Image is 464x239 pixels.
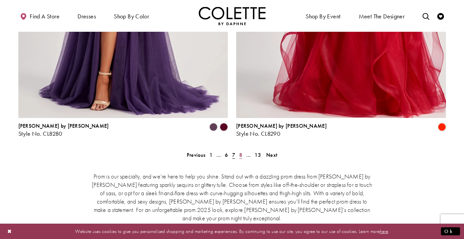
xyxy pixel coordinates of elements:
[255,151,261,158] span: 13
[78,13,96,20] span: Dresses
[441,227,460,235] button: Submit Dialog
[18,7,61,25] a: Find a store
[209,151,212,158] span: 1
[18,123,109,137] div: Colette by Daphne Style No. CL8280
[214,150,223,160] a: ...
[359,13,405,20] span: Meet the designer
[18,130,62,137] span: Style No. CL8280
[76,7,98,25] span: Dresses
[236,122,327,129] span: [PERSON_NAME] by [PERSON_NAME]
[264,150,279,160] a: Next Page
[230,150,237,160] span: Current page
[220,123,228,131] i: Burgundy
[244,150,253,160] a: ...
[199,7,266,25] img: Colette by Daphne
[4,225,15,237] button: Close Dialog
[207,150,214,160] a: 1
[237,150,244,160] a: 8
[304,7,342,25] span: Shop By Event
[232,151,235,158] span: 7
[438,123,446,131] i: Scarlet
[114,13,149,20] span: Shop by color
[30,13,59,20] span: Find a store
[112,7,151,25] span: Shop by color
[185,150,207,160] a: Prev Page
[18,122,109,129] span: [PERSON_NAME] by [PERSON_NAME]
[48,227,416,236] p: Website uses cookies to give you personalized shopping and marketing experiences. By continuing t...
[266,151,277,158] span: Next
[225,151,228,158] span: 6
[199,7,266,25] a: Visit Home Page
[209,123,217,131] i: Plum
[187,151,205,158] span: Previous
[216,151,221,158] span: ...
[421,7,431,25] a: Toggle search
[223,150,230,160] a: 6
[239,151,242,158] span: 8
[90,172,374,222] p: Prom is our specialty, and we’re here to help you shine. Stand out with a dazzling prom dress fro...
[357,7,407,25] a: Meet the designer
[246,151,251,158] span: ...
[380,228,388,234] a: here
[236,130,280,137] span: Style No. CL8290
[436,7,446,25] a: Check Wishlist
[236,123,327,137] div: Colette by Daphne Style No. CL8290
[253,150,263,160] a: 13
[306,13,340,20] span: Shop By Event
